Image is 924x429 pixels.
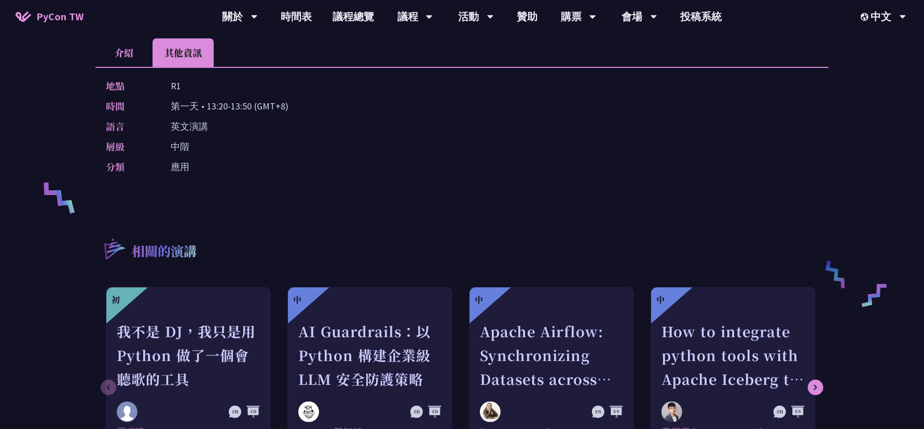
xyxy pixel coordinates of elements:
p: R1 [171,78,181,93]
div: Apache Airflow: Synchronizing Datasets across Multiple instances [480,320,623,391]
img: Locale Icon [861,13,871,21]
p: 相關的演講 [132,242,197,262]
img: Nero Un 阮智軒 [298,402,319,422]
p: 分類 [106,159,150,174]
img: Sebastien Crocquevieille [480,402,501,422]
div: AI Guardrails：以 Python 構建企業級 LLM 安全防護策略 [298,320,442,391]
p: 英文演講 [171,119,208,134]
p: 地點 [106,78,150,93]
div: 中 [656,294,665,306]
p: 時間 [106,99,150,114]
p: 中階 [171,139,189,154]
li: 其他資訊 [153,38,214,67]
p: 應用 [171,159,189,174]
div: 初 [112,294,120,306]
div: How to integrate python tools with Apache Iceberg to build ETLT pipeline on Shift-Left Architecture [661,320,805,391]
div: 中 [293,294,301,306]
p: 第一天 • 13:20-13:50 (GMT+8) [171,99,288,114]
p: 層級 [106,139,150,154]
div: 中 [475,294,483,306]
img: r3.8d01567.svg [89,224,139,274]
li: 介紹 [95,38,153,67]
img: 羅經凱 [117,402,137,422]
a: PyCon TW [5,4,94,30]
p: 語言 [106,119,150,134]
img: 蘇揮原 Mars Su [661,402,682,422]
div: 我不是 DJ，我只是用 Python 做了一個會聽歌的工具 [117,320,260,391]
span: PyCon TW [36,9,84,24]
img: Home icon of PyCon TW 2025 [16,11,31,22]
